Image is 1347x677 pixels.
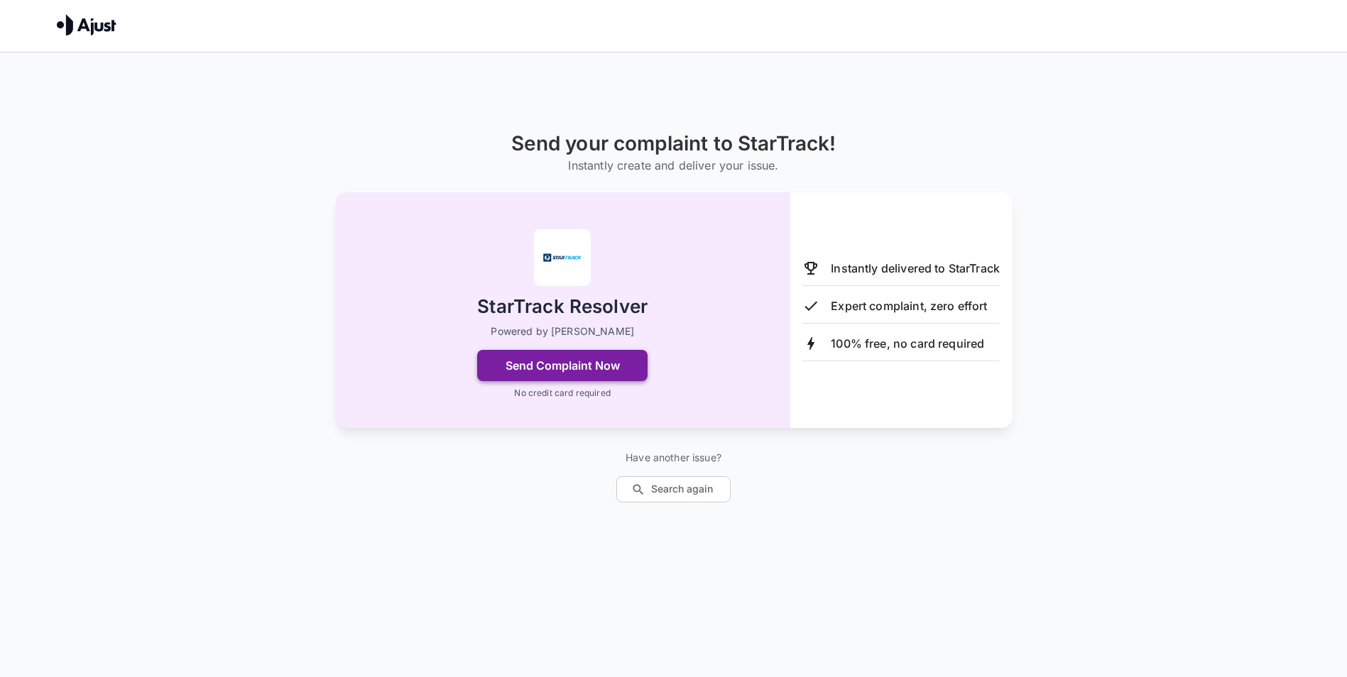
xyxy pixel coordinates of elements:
p: Instantly delivered to StarTrack [831,260,1000,277]
button: Send Complaint Now [477,350,648,381]
p: Powered by [PERSON_NAME] [491,324,634,338]
img: StarTrack [534,229,591,286]
h2: StarTrack Resolver [477,295,648,319]
p: No credit card required [514,387,610,400]
p: Have another issue? [616,451,731,465]
h1: Send your complaint to StarTrack! [511,132,836,155]
img: Ajust [57,14,116,35]
h6: Instantly create and deliver your issue. [511,155,836,175]
p: Expert complaint, zero effort [831,297,987,314]
p: 100% free, no card required [831,335,984,352]
button: Search again [616,476,731,502]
